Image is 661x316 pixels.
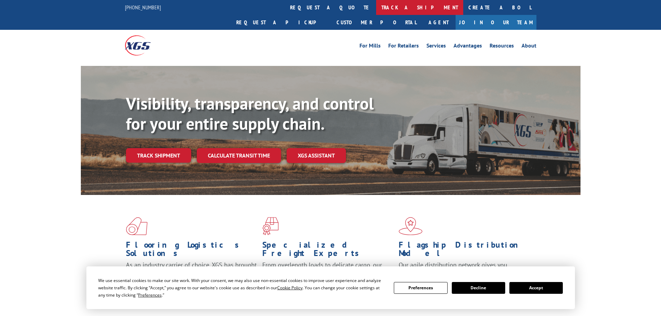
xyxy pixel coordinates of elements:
a: Advantages [454,43,482,51]
button: Preferences [394,282,447,294]
a: Join Our Team [456,15,536,30]
a: For Mills [359,43,381,51]
a: Request a pickup [231,15,331,30]
img: xgs-icon-total-supply-chain-intelligence-red [126,217,147,235]
a: Resources [490,43,514,51]
button: Decline [452,282,505,294]
a: Services [426,43,446,51]
div: Cookie Consent Prompt [86,266,575,309]
button: Accept [509,282,563,294]
a: Track shipment [126,148,191,163]
img: xgs-icon-focused-on-flooring-red [262,217,279,235]
a: Calculate transit time [197,148,281,163]
img: xgs-icon-flagship-distribution-model-red [399,217,423,235]
h1: Specialized Freight Experts [262,241,393,261]
div: We use essential cookies to make our site work. With your consent, we may also use non-essential ... [98,277,385,299]
a: About [522,43,536,51]
h1: Flooring Logistics Solutions [126,241,257,261]
h1: Flagship Distribution Model [399,241,530,261]
span: As an industry carrier of choice, XGS has brought innovation and dedication to flooring logistics... [126,261,257,285]
p: From overlength loads to delicate cargo, our experienced staff knows the best way to move your fr... [262,261,393,292]
span: Cookie Policy [277,285,303,291]
a: Agent [422,15,456,30]
span: Preferences [138,292,162,298]
a: [PHONE_NUMBER] [125,4,161,11]
span: Our agile distribution network gives you nationwide inventory management on demand. [399,261,526,277]
a: Customer Portal [331,15,422,30]
b: Visibility, transparency, and control for your entire supply chain. [126,93,374,134]
a: XGS ASSISTANT [287,148,346,163]
a: For Retailers [388,43,419,51]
